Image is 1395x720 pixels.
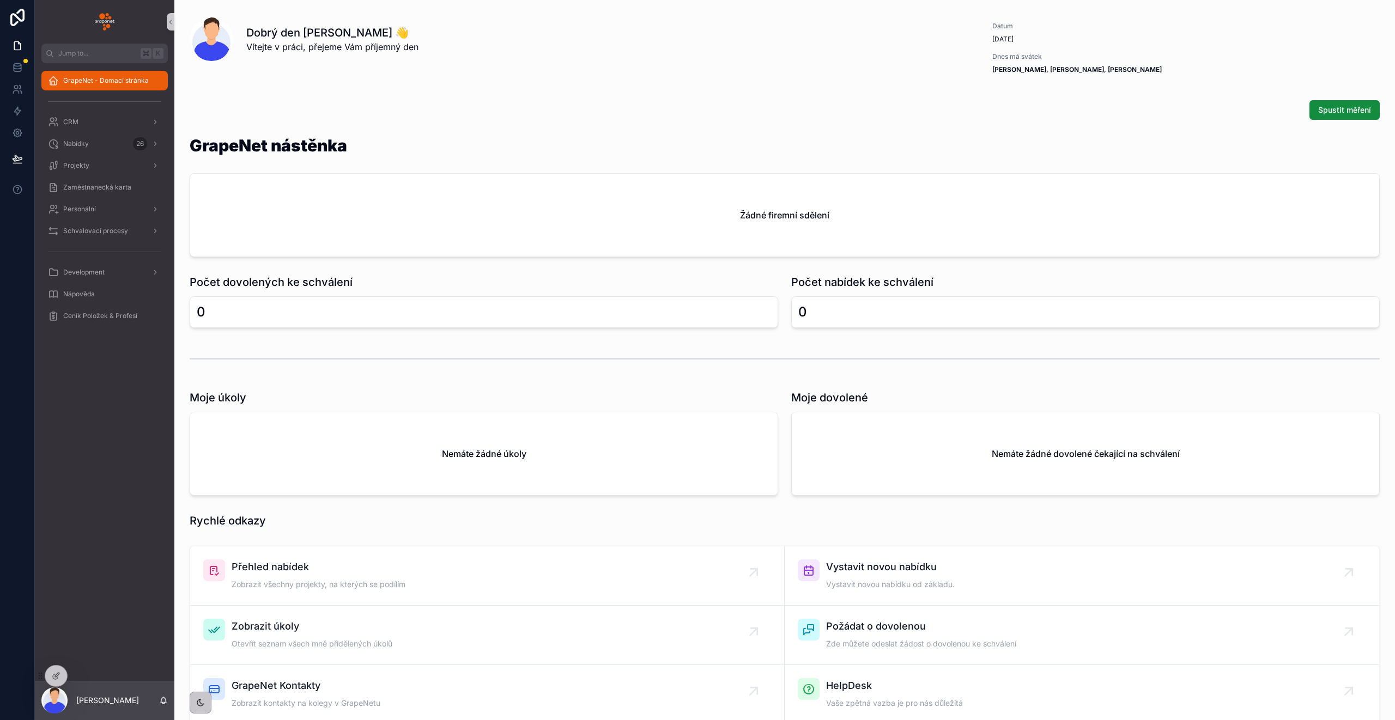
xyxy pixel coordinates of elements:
[58,49,136,58] span: Jump to...
[791,390,868,405] h1: Moje dovolené
[76,695,139,706] p: [PERSON_NAME]
[1318,105,1371,115] span: Spustit měření
[992,22,1162,30] span: Datum
[197,303,205,321] div: 0
[826,698,963,709] span: Vaše zpětná vazba je pro nás důležitá
[232,559,405,575] span: Přehled nabídek
[190,274,353,290] h1: Počet dovolených ke schválení
[232,579,405,590] span: Zobrazit všechny projekty, na kterých se podílím
[232,678,380,693] span: GrapeNet Kontakty
[63,290,95,298] span: Nápověda
[740,209,829,222] h2: Žádné firemní sdělení
[785,606,1379,665] a: Požádat o dovolenouZde můžete odeslat žádost o dovolenou ke schválení
[826,678,963,693] span: HelpDesk
[63,227,128,235] span: Schvalovací procesy
[63,139,89,148] span: Nabídky
[41,284,168,304] a: Nápověda
[41,221,168,241] a: Schvalovací procesy
[41,306,168,326] a: Ceník Položek & Profesí
[992,52,1162,61] span: Dnes má svátek
[63,118,78,126] span: CRM
[791,274,933,290] h1: Počet nabídek ke schválení
[992,447,1180,460] h2: Nemáte žádné dovolené čekající na schválení
[41,134,168,154] a: Nabídky26
[190,606,785,665] a: Zobrazit úkolyOtevřít seznam všech mně přidělených úkolů
[190,390,246,405] h1: Moje úkoly
[63,312,137,320] span: Ceník Položek & Profesí
[232,619,392,634] span: Zobrazit úkoly
[41,199,168,219] a: Personální
[41,263,168,282] a: Development
[63,161,89,170] span: Projekty
[992,65,1162,74] strong: [PERSON_NAME], [PERSON_NAME], [PERSON_NAME]
[826,619,1016,634] span: Požádat o dovolenou
[63,268,105,277] span: Development
[1309,100,1380,120] button: Spustit měření
[35,63,174,340] div: scrollable content
[41,178,168,197] a: Zaměstnanecká karta
[785,546,1379,606] a: Vystavit novou nabídkuVystavit novou nabídku od základu.
[41,44,168,63] button: Jump to...K
[442,447,526,460] h2: Nemáte žádné úkoly
[826,559,955,575] span: Vystavit novou nabídku
[826,579,955,590] span: Vystavit novou nabídku od základu.
[41,112,168,132] a: CRM
[41,71,168,90] a: GrapeNet - Domací stránka
[133,137,147,150] div: 26
[154,49,162,58] span: K
[798,303,807,321] div: 0
[190,513,266,528] h1: Rychlé odkazy
[63,76,149,85] span: GrapeNet - Domací stránka
[232,638,392,649] span: Otevřít seznam všech mně přidělených úkolů
[95,13,114,30] img: App logo
[992,35,1162,44] span: [DATE]
[232,698,380,709] span: Zobrazit kontakty na kolegy v GrapeNetu
[190,137,347,154] h1: GrapeNet nástěnka
[826,638,1016,649] span: Zde můžete odeslat žádost o dovolenou ke schválení
[63,183,131,192] span: Zaměstnanecká karta
[63,205,96,213] span: Personální
[190,546,785,606] a: Přehled nabídekZobrazit všechny projekty, na kterých se podílím
[246,25,418,40] h1: Dobrý den [PERSON_NAME] 👋
[246,40,418,53] span: Vítejte v práci, přejeme Vám příjemný den
[41,156,168,175] a: Projekty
